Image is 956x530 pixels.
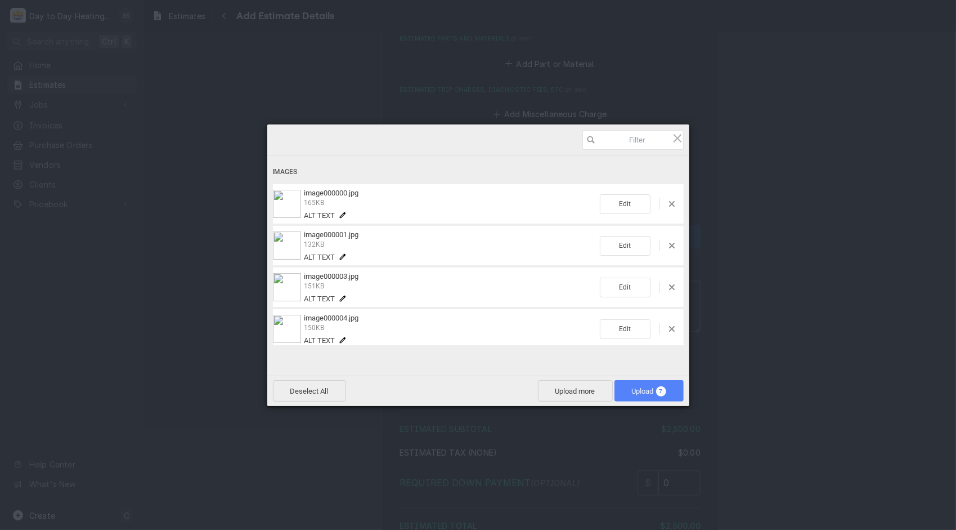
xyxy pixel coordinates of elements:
img: 9f20d721-02a3-4f04-9e91-622803c94eb3 [273,190,301,218]
span: Edit [600,194,650,214]
span: Click here or hit ESC to close picker [671,132,684,144]
span: Upload7 [614,380,684,402]
span: Edit [600,278,650,297]
span: 151KB [304,282,325,290]
div: image000003.jpg [301,272,600,303]
span: Alt text [304,336,335,345]
div: Images [273,162,684,182]
span: 150KB [304,324,325,332]
div: image000004.jpg [301,314,600,345]
input: Filter [582,130,684,150]
span: Alt text [304,253,335,261]
img: d1010b83-edfa-49f6-adf4-fdb0f253815e [273,315,301,343]
span: 132KB [304,240,325,248]
span: Upload [632,387,666,395]
span: image000003.jpg [304,272,359,280]
div: image000000.jpg [301,189,600,220]
span: Upload more [538,380,613,402]
span: 7 [656,386,666,397]
span: Alt text [304,211,335,220]
img: 4252ffb9-8195-46b5-b285-aa97686bb71e [273,273,301,301]
span: 165KB [304,199,325,207]
span: Edit [600,236,650,256]
img: 65aad46a-1f4c-41e0-a5b9-1568614bfda4 [273,231,301,260]
span: image000004.jpg [304,314,359,322]
span: Deselect All [273,380,346,402]
div: image000001.jpg [301,230,600,261]
span: Alt text [304,295,335,303]
span: Edit [600,319,650,339]
span: image000001.jpg [304,230,359,239]
span: image000000.jpg [304,189,359,197]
